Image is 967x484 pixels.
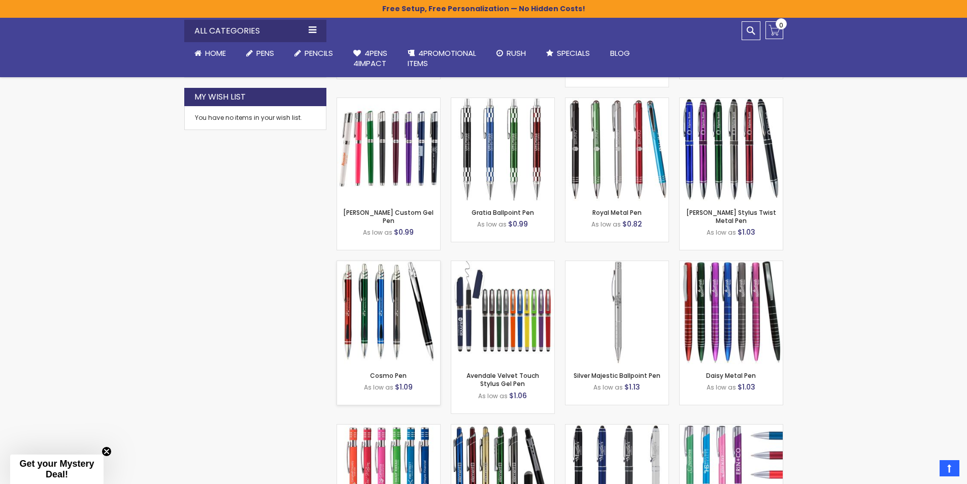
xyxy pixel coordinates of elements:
img: Silver Majestic Ballpoint Pen [565,261,669,364]
a: Olson Stylus Metal Pen [451,424,554,433]
div: All Categories [184,20,326,42]
span: 0 [779,20,783,30]
img: Daisy Metal Pen [680,261,783,364]
span: Get your Mystery Deal! [19,459,94,479]
span: As low as [363,228,392,237]
span: Rush [507,48,526,58]
div: You have no items in your wish list. [195,114,316,122]
a: [PERSON_NAME] Stylus Twist Metal Pen [686,208,776,225]
span: $1.03 [738,227,755,237]
a: Pens [236,42,284,64]
span: As low as [707,383,736,392]
img: Earl Custom Gel Pen [337,98,440,201]
a: Earl Custom Gel Pen [337,98,440,106]
img: Royal Metal Pen [565,98,669,201]
a: Gratia Ballpoint Pen [472,208,534,217]
strong: My Wish List [194,91,246,103]
span: 4Pens 4impact [353,48,387,69]
a: Cosmo Pen [370,371,407,380]
span: $1.13 [624,382,640,392]
a: Specials [536,42,600,64]
span: $0.82 [622,219,642,229]
a: Pencils [284,42,343,64]
span: 4PROMOTIONAL ITEMS [408,48,476,69]
span: As low as [707,228,736,237]
a: Daisy Metal Pen [680,261,783,269]
a: Royal Metal Pen [565,98,669,106]
a: Marin Softy Pen with Stylus - Laser Engraved [337,424,440,433]
a: 4Pens4impact [343,42,397,75]
iframe: Google Customer Reviews [883,457,967,484]
a: Royal Metal Pen [592,208,642,217]
a: 0 [765,21,783,39]
a: Matte Tres-Chic Pen - Standard Laser [680,424,783,433]
span: Pens [256,48,274,58]
a: Silver Majestic Ballpoint Pen [574,371,660,380]
a: Gratia Ballpoint Pen [451,98,554,106]
img: Gratia Ballpoint Pen [451,98,554,201]
img: Cosmo Pen [337,261,440,364]
a: Daisy Metal Pen [706,371,756,380]
span: As low as [477,220,507,229]
span: Blog [610,48,630,58]
span: $0.99 [394,227,414,237]
button: Close teaser [102,446,112,457]
a: Triumph Metal Stylus Pen [565,424,669,433]
span: As low as [364,383,393,392]
span: $1.03 [738,382,755,392]
span: Home [205,48,226,58]
span: As low as [593,383,623,392]
span: $0.99 [508,219,528,229]
span: Specials [557,48,590,58]
span: $1.06 [509,391,527,401]
a: Rush [486,42,536,64]
a: Avendale Velvet Touch Stylus Gel Pen [466,371,539,388]
span: Pencils [305,48,333,58]
span: As low as [591,220,621,229]
a: Home [184,42,236,64]
a: Colter Stylus Twist Metal Pen [680,98,783,106]
a: 4PROMOTIONALITEMS [397,42,486,75]
a: [PERSON_NAME] Custom Gel Pen [343,208,434,225]
a: Silver Majestic Ballpoint Pen [565,261,669,269]
span: As low as [478,392,508,400]
a: Avendale Velvet Touch Stylus Gel Pen [451,261,554,269]
div: Get your Mystery Deal!Close teaser [10,455,104,484]
img: Colter Stylus Twist Metal Pen [680,98,783,201]
span: $1.09 [395,382,413,392]
a: Cosmo Pen [337,261,440,269]
img: Avendale Velvet Touch Stylus Gel Pen [451,261,554,364]
a: Blog [600,42,640,64]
